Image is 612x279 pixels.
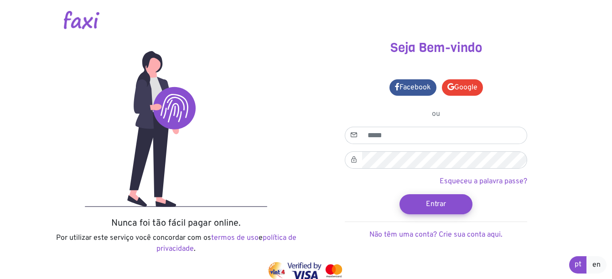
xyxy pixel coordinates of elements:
a: Google [442,79,483,96]
button: Entrar [399,194,472,214]
p: ou [345,108,527,119]
a: Esqueceu a palavra passe? [440,177,527,186]
h3: Seja Bem-vindo [313,40,559,56]
p: Por utilizar este serviço você concordar com os e . [53,232,299,254]
a: Facebook [389,79,436,96]
h5: Nunca foi tão fácil pagar online. [53,218,299,229]
a: pt [569,256,587,274]
a: Não têm uma conta? Crie sua conta aqui. [369,230,503,239]
a: termos de uso [211,233,259,243]
a: en [586,256,607,274]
